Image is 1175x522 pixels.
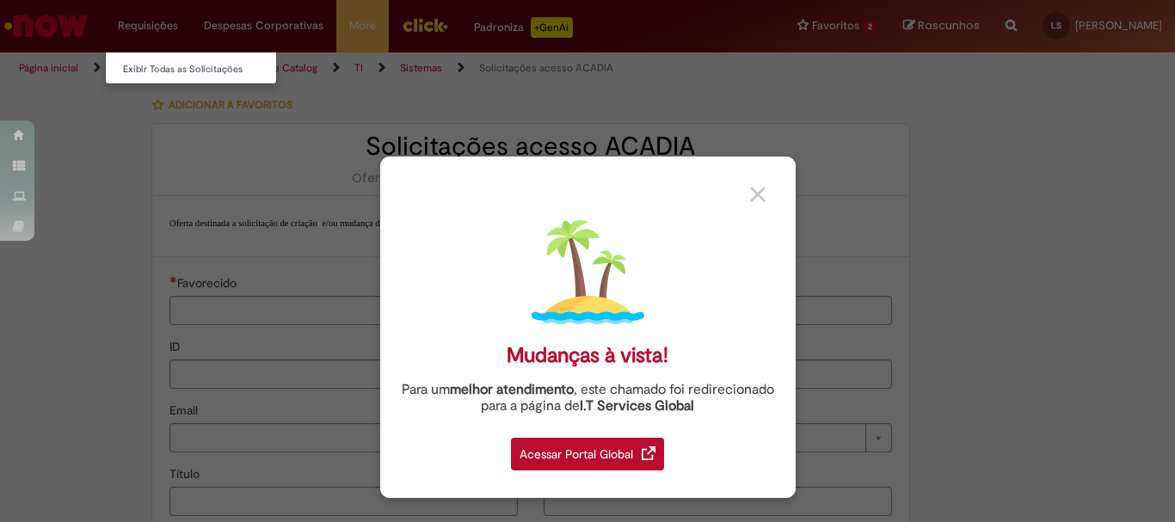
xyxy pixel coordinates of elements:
div: Acessar Portal Global [511,438,664,470]
ul: Requisições [105,52,277,84]
a: I.T Services Global [580,388,694,415]
img: island.png [532,216,644,329]
strong: melhor atendimento [450,381,574,398]
div: Para um , este chamado foi redirecionado para a página de [393,382,783,415]
a: Acessar Portal Global [511,428,664,470]
a: Exibir Todas as Solicitações [106,60,295,79]
div: Mudanças à vista! [507,343,668,368]
img: redirect_link.png [642,446,655,460]
img: close_button_grey.png [750,187,766,202]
